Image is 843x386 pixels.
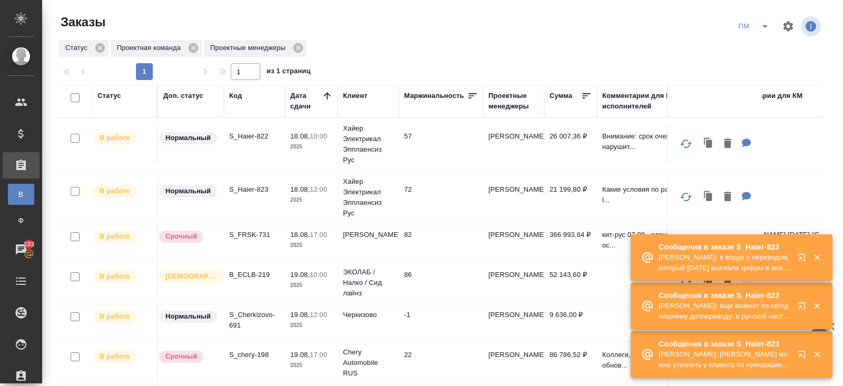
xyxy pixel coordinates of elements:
[165,186,211,196] p: Нормальный
[483,224,544,261] td: [PERSON_NAME]
[801,16,823,36] span: Посмотреть информацию
[659,349,790,370] p: [PERSON_NAME]: [PERSON_NAME] можно уточнить у клиента по нумерации: В макете нумерация страниц сп...
[310,311,327,319] p: 12:00
[544,179,597,216] td: 21 199,80 ₽
[59,40,109,57] div: Статус
[100,133,130,143] p: В работе
[659,252,790,273] p: [PERSON_NAME]: в ворде с переводом, который [DATE] выслали цифры в аналогичной строке:
[290,185,310,193] p: 18.08,
[92,184,152,199] div: Выставляет ПМ после принятия заказа от КМа
[483,304,544,341] td: [PERSON_NAME]
[343,230,394,240] p: [PERSON_NAME]
[544,126,597,163] td: 26 007,36 ₽
[544,344,597,381] td: 86 786,52 ₽
[3,236,40,263] a: 193
[65,43,91,53] p: Статус
[290,280,332,291] p: 2025
[8,210,34,231] a: Ф
[399,304,483,341] td: -1
[290,351,310,359] p: 19.08,
[229,230,280,240] p: S_FRSK-731
[92,270,152,284] div: Выставляет ПМ после принятия заказа от КМа
[158,184,219,199] div: Статус по умолчанию для стандартных заказов
[92,131,152,145] div: Выставляет ПМ после принятия заказа от КМа
[673,230,699,255] button: Обновить
[399,344,483,381] td: 22
[100,351,130,362] p: В работе
[204,40,307,57] div: Проектные менеджеры
[602,91,718,112] div: Комментарии для ПМ/исполнителей
[659,301,790,322] p: [PERSON_NAME]: еще момент по сегодняшнему доппереводу: в русской части было так:
[290,360,332,371] p: 2025
[673,184,699,210] button: Обновить
[659,339,790,349] p: Сообщения в заказе S_Haier-823
[210,43,289,53] p: Проектные менеджеры
[100,231,130,242] p: В работе
[17,239,41,250] span: 193
[290,240,332,251] p: 2025
[165,271,218,282] p: [DEMOGRAPHIC_DATA]
[483,126,544,163] td: [PERSON_NAME]
[602,230,718,251] p: кит-рус 07.08 - сдача первой части ос...
[158,310,219,324] div: Статус по умолчанию для стандартных заказов
[806,301,828,311] button: Закрыть
[791,295,816,321] button: Открыть в новой вкладке
[111,40,202,57] div: Проектная команда
[290,231,310,239] p: 18.08,
[483,179,544,216] td: [PERSON_NAME]
[163,91,203,101] div: Доп. статус
[737,232,757,253] button: Для ПМ: кит-рус 07.08 - сдача первой части остальное по готовности Для КМ: Фрезениус Каби_перевод...
[343,267,394,299] p: ЭКОЛАБ / Налко / Сид лайнз
[117,43,184,53] p: Проектная команда
[165,311,211,322] p: Нормальный
[404,91,464,101] div: Маржинальность
[729,91,802,101] div: Комментарии для КМ
[544,304,597,341] td: 9 636,00 ₽
[737,186,757,208] button: Для ПМ: Какие условия по работе: - Rating label – внесение правок на русском и казахском + нужно ...
[544,224,597,261] td: 366 993,64 ₽
[158,131,219,145] div: Статус по умолчанию для стандартных заказов
[290,320,332,331] p: 2025
[544,264,597,301] td: 52 143,60 ₽
[399,179,483,216] td: 72
[267,65,311,80] span: из 1 страниц
[290,271,310,279] p: 19.08,
[290,311,310,319] p: 19.08,
[791,344,816,369] button: Открыть в новой вкладке
[343,347,394,379] p: Chery Automobile RUS
[483,264,544,301] td: [PERSON_NAME]
[13,189,29,200] span: В
[343,91,367,101] div: Клиент
[290,91,322,112] div: Дата сдачи
[290,195,332,205] p: 2025
[602,184,718,205] p: Какие условия по работе: - Rating l...
[699,186,719,208] button: Клонировать
[229,270,280,280] p: B_ECLB-219
[229,350,280,360] p: S_chery-198
[290,132,310,140] p: 18.08,
[699,232,719,253] button: Клонировать
[550,91,572,101] div: Сумма
[733,18,776,35] div: split button
[310,132,327,140] p: 10:00
[229,91,242,101] div: Код
[791,247,816,272] button: Открыть в новой вкладке
[13,215,29,226] span: Ф
[100,311,130,322] p: В работе
[343,176,394,219] p: Хайер Электрикал Эпплаенсиз Рус
[602,131,718,152] p: Внимание: срок очень жесткий, нарушит...
[165,351,197,362] p: Срочный
[399,224,483,261] td: 82
[806,253,828,262] button: Закрыть
[158,350,219,364] div: Выставляется автоматически, если на указанный объем услуг необходимо больше времени в стандартном...
[229,184,280,195] p: S_Haier-823
[659,290,790,301] p: Сообщения в заказе S_Haier-823
[97,91,121,101] div: Статус
[229,131,280,142] p: S_Haier-822
[602,350,718,371] p: Коллеги, высылаю 3й документ по обнов...
[92,350,152,364] div: Выставляет ПМ после принятия заказа от КМа
[92,310,152,324] div: Выставляет ПМ после принятия заказа от КМа
[100,186,130,196] p: В работе
[92,230,152,244] div: Выставляет ПМ после принятия заказа от КМа
[719,186,737,208] button: Удалить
